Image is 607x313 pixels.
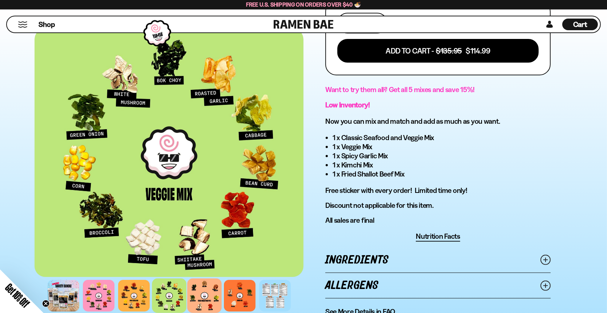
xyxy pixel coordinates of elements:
[325,273,551,298] a: Allergens
[562,16,598,32] a: Cart
[325,201,434,210] span: Discount not applicable for this item.
[39,20,55,29] span: Shop
[333,133,551,142] li: 1 x Classic Seafood and Veggie Mix
[3,281,32,310] span: Get 10% Off
[333,161,551,170] li: 1 x Kimchi Mix
[333,142,551,151] li: 1 x Veggie Mix
[18,21,28,28] button: Mobile Menu Trigger
[42,300,49,307] button: Close teaser
[325,186,551,195] p: Free sticker with every order! Limited time only!
[337,39,539,63] button: Add To Cart - $135.95 $114.99
[39,19,55,30] a: Shop
[325,117,551,126] h3: Now you can mix and match and add as much as you want.
[325,85,475,94] span: Want to try them all? Get all 5 mixes and save 15%!
[246,1,361,8] span: Free U.S. Shipping on Orders over $40 🍜
[416,232,460,241] span: Nutrition Facts
[325,247,551,273] a: Ingredients
[325,100,370,109] strong: Low Inventory!
[325,216,551,225] p: All sales are final
[333,170,551,179] li: 1 x Fried Shallot Beef Mix
[573,20,587,29] span: Cart
[416,232,460,242] button: Nutrition Facts
[333,151,551,161] li: 1 x Spicy Garlic Mix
